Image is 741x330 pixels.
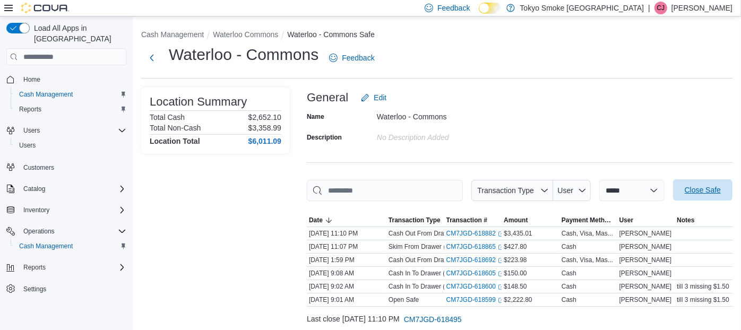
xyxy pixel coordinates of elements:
[307,293,386,306] div: [DATE] 9:01 AM
[141,30,204,39] button: Cash Management
[444,214,502,227] button: Transaction #
[19,73,126,86] span: Home
[19,204,54,216] button: Inventory
[23,126,40,135] span: Users
[377,129,519,142] div: No Description added
[307,91,348,104] h3: General
[15,103,126,116] span: Reports
[15,88,126,101] span: Cash Management
[498,284,504,290] svg: External link
[446,216,487,224] span: Transaction #
[141,47,162,68] button: Next
[471,180,553,201] button: Transaction Type
[374,92,386,103] span: Edit
[307,214,386,227] button: Date
[6,67,126,324] nav: Complex example
[559,214,617,227] button: Payment Methods
[19,183,49,195] button: Catalog
[15,88,77,101] a: Cash Management
[562,269,576,277] div: Cash
[19,105,41,114] span: Reports
[307,180,463,201] input: This is a search bar. As you type, the results lower in the page will automatically filter.
[389,282,490,291] p: Cash In To Drawer (Cash Drawer 3)
[150,95,247,108] h3: Location Summary
[309,216,323,224] span: Date
[307,240,386,253] div: [DATE] 11:07 PM
[23,163,54,172] span: Customers
[15,139,126,152] span: Users
[685,185,721,195] span: Close Safe
[389,269,490,277] p: Cash In To Drawer (Cash Drawer 1)
[2,260,131,275] button: Reports
[19,183,126,195] span: Catalog
[307,227,386,240] div: [DATE] 11:10 PM
[11,239,131,254] button: Cash Management
[19,282,126,296] span: Settings
[502,214,559,227] button: Amount
[504,256,527,264] span: $223.98
[23,263,46,272] span: Reports
[562,296,576,304] div: Cash
[619,256,672,264] span: [PERSON_NAME]
[504,282,527,291] span: $148.50
[19,204,126,216] span: Inventory
[619,229,672,238] span: [PERSON_NAME]
[150,137,200,145] h4: Location Total
[23,285,46,293] span: Settings
[2,181,131,196] button: Catalog
[648,2,650,14] p: |
[446,256,504,264] a: CM7JGD-618692External link
[248,137,281,145] h4: $6,011.09
[19,225,126,238] span: Operations
[2,203,131,218] button: Inventory
[617,214,675,227] button: User
[479,3,501,14] input: Dark Mode
[248,124,281,132] p: $3,358.99
[389,229,503,238] p: Cash Out From Drawer (Cash Drawer 3)
[342,53,374,63] span: Feedback
[619,296,672,304] span: [PERSON_NAME]
[446,296,504,304] a: CM7JGD-618599External link
[19,261,50,274] button: Reports
[377,108,519,121] div: Waterloo - Commons
[150,113,185,121] h6: Total Cash
[558,186,574,195] span: User
[504,269,527,277] span: $150.00
[19,160,126,173] span: Customers
[15,139,40,152] a: Users
[446,242,504,251] a: CM7JGD-618865External link
[504,242,527,251] span: $427.80
[307,280,386,293] div: [DATE] 9:02 AM
[19,225,59,238] button: Operations
[386,214,444,227] button: Transaction Type
[498,297,504,303] svg: External link
[677,216,694,224] span: Notes
[19,283,50,296] a: Settings
[2,281,131,297] button: Settings
[11,87,131,102] button: Cash Management
[504,296,532,304] span: $2,222.80
[389,256,503,264] p: Cash Out From Drawer (Cash Drawer 1)
[357,87,391,108] button: Edit
[446,282,504,291] a: CM7JGD-618600External link
[446,269,504,277] a: CM7JGD-618605External link
[19,124,44,137] button: Users
[15,240,77,253] a: Cash Management
[141,29,733,42] nav: An example of EuiBreadcrumbs
[619,242,672,251] span: [PERSON_NAME]
[15,240,126,253] span: Cash Management
[325,47,378,68] a: Feedback
[677,296,729,304] span: till 3 missing $1.50
[2,123,131,138] button: Users
[11,138,131,153] button: Users
[19,242,73,250] span: Cash Management
[213,30,278,39] button: Waterloo Commons
[504,216,528,224] span: Amount
[19,261,126,274] span: Reports
[657,2,665,14] span: CJ
[562,256,613,264] div: Cash, Visa, Mas...
[2,72,131,87] button: Home
[23,185,45,193] span: Catalog
[287,30,374,39] button: Waterloo - Commons Safe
